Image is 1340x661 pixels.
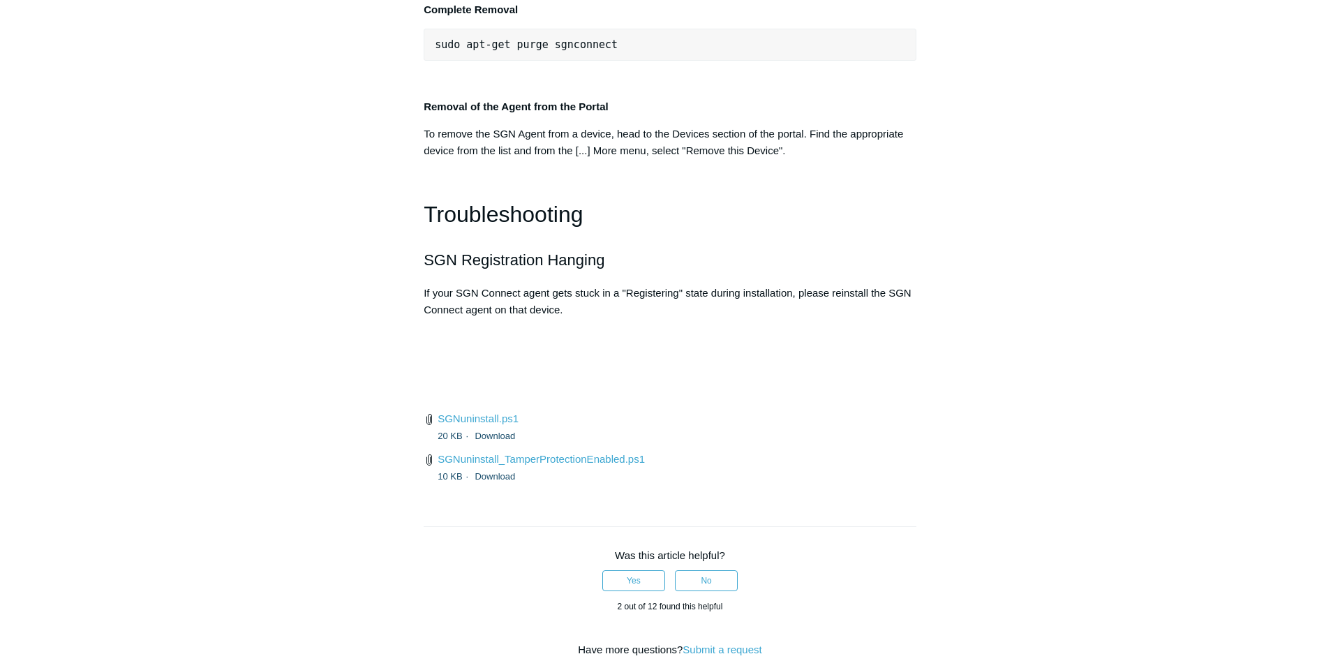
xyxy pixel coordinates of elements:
h1: Troubleshooting [424,197,916,232]
span: If your SGN Connect agent gets stuck in a "Registering" state during installation, please reinsta... [424,287,911,315]
a: SGNuninstall_TamperProtectionEnabled.ps1 [438,453,645,465]
span: 10 KB [438,471,472,482]
strong: Removal of the Agent from the Portal [424,101,608,112]
a: Download [475,431,515,441]
div: Have more questions? [424,642,916,658]
button: This article was helpful [602,570,665,591]
span: 2 out of 12 found this helpful [618,602,723,611]
a: Download [475,471,515,482]
h2: SGN Registration Hanging [424,248,916,272]
span: 20 KB [438,431,472,441]
button: This article was not helpful [675,570,738,591]
strong: Complete Removal [424,3,518,15]
pre: sudo apt-get purge sgnconnect [424,29,916,61]
a: SGNuninstall.ps1 [438,413,519,424]
span: Was this article helpful? [615,549,725,561]
span: To remove the SGN Agent from a device, head to the Devices section of the portal. Find the approp... [424,128,903,156]
a: Submit a request [683,644,761,655]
